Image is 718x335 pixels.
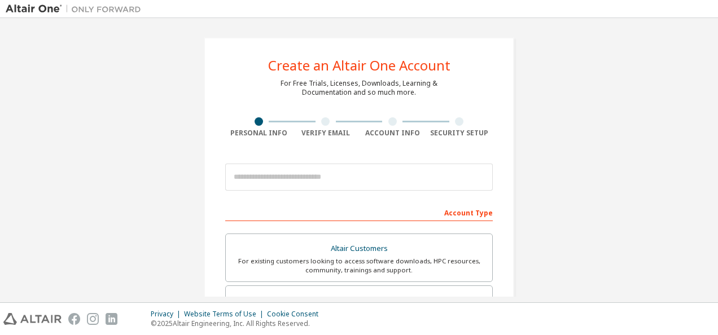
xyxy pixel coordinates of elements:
img: Altair One [6,3,147,15]
div: Personal Info [225,129,292,138]
div: Account Type [225,203,493,221]
div: Students [233,293,485,308]
div: Privacy [151,310,184,319]
div: Verify Email [292,129,360,138]
div: Cookie Consent [267,310,325,319]
img: linkedin.svg [106,313,117,325]
div: Website Terms of Use [184,310,267,319]
div: For Free Trials, Licenses, Downloads, Learning & Documentation and so much more. [281,79,437,97]
img: facebook.svg [68,313,80,325]
div: Altair Customers [233,241,485,257]
div: For existing customers looking to access software downloads, HPC resources, community, trainings ... [233,257,485,275]
div: Security Setup [426,129,493,138]
img: instagram.svg [87,313,99,325]
div: Account Info [359,129,426,138]
img: altair_logo.svg [3,313,62,325]
div: Create an Altair One Account [268,59,450,72]
p: © 2025 Altair Engineering, Inc. All Rights Reserved. [151,319,325,328]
